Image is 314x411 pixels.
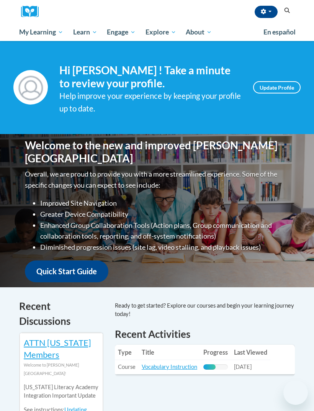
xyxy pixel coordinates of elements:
th: Last Viewed [231,345,270,360]
div: Progress, % [203,364,216,370]
li: Diminished progression issues (site lag, video stalling, and playback issues) [40,242,289,253]
a: En español [258,24,301,40]
h1: Recent Activities [115,327,295,341]
li: Improved Site Navigation [40,198,289,209]
li: Greater Device Compatibility [40,209,289,220]
iframe: Button to launch messaging window [283,380,308,405]
a: Update Profile [253,81,301,93]
a: Engage [102,23,141,41]
img: Profile Image [13,70,48,105]
span: En español [263,28,296,36]
div: Help improve your experience by keeping your profile up to date. [59,90,242,115]
button: Account Settings [255,6,278,18]
th: Progress [200,345,231,360]
a: Vocabulary Instruction [142,364,197,370]
a: Quick Start Guide [25,260,108,282]
p: Overall, we are proud to provide you with a more streamlined experience. Some of the specific cha... [25,169,289,191]
span: Learn [73,28,97,37]
span: Course [118,364,136,370]
span: My Learning [19,28,63,37]
a: About [181,23,217,41]
a: My Learning [14,23,68,41]
a: Learn [68,23,102,41]
img: Logo brand [21,6,44,18]
div: Main menu [13,23,301,41]
span: Engage [107,28,136,37]
a: ATTN [US_STATE] Members [24,337,91,360]
h1: Welcome to the new and improved [PERSON_NAME][GEOGRAPHIC_DATA] [25,139,289,165]
span: About [186,28,212,37]
li: Enhanced Group Collaboration Tools (Action plans, Group communication and collaboration tools, re... [40,220,289,242]
th: Type [115,345,139,360]
span: [DATE] [234,364,252,370]
a: Explore [141,23,181,41]
th: Title [139,345,200,360]
span: Explore [146,28,176,37]
h4: Hi [PERSON_NAME] ! Take a minute to review your profile. [59,64,242,90]
div: Welcome to [PERSON_NAME][GEOGRAPHIC_DATA]! [24,361,99,378]
p: [US_STATE] Literacy Academy Integration Important Update [24,383,99,400]
a: Cox Campus [21,6,44,18]
h4: Recent Discussions [19,299,103,329]
button: Search [281,6,293,15]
